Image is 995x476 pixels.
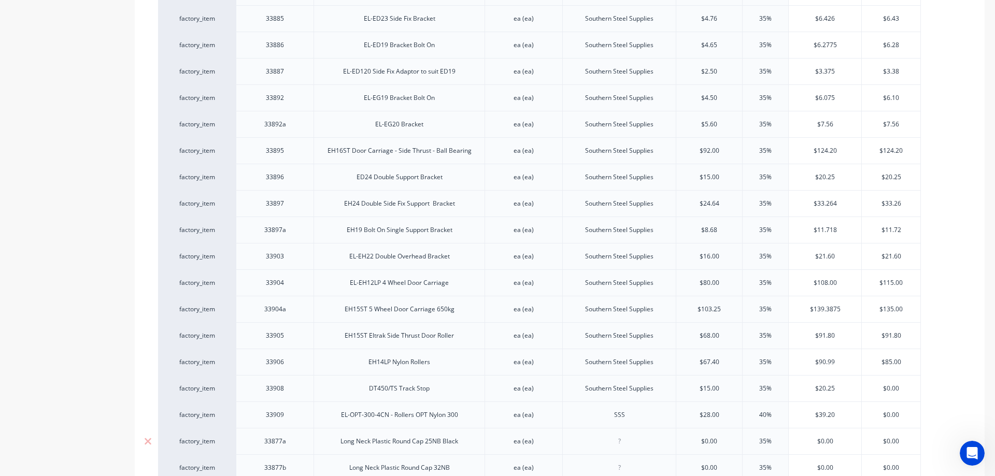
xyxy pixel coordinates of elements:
div: Long Neck Plastic Round Cap 32NB [341,461,458,474]
div: factory_item33886EL-ED19 Bracket Bolt Onea (ea)Southern Steel Supplies$4.6535%$6.2775$6.28 [158,32,921,58]
div: $28.00 [676,402,742,428]
div: ea (ea) [498,302,550,316]
div: ea (ea) [498,223,550,237]
div: factory_item [168,463,225,472]
div: $0.00 [676,428,742,454]
p: Active [50,13,71,23]
div: factory_item33895EH16ST Door Carriage - Side Thrust - Ball Bearingea (ea)Southern Steel Supplies$... [158,137,921,164]
div: factory_item33908DT450/TS Track Stopea (ea)Southern Steel Supplies$15.0035%$20.25$0.00 [158,375,921,401]
div: factory_item33906EH14LP Nylon Rollersea (ea)Southern Steel Supplies$67.4035%$90.99$85.00 [158,349,921,375]
div: 35% [740,32,791,58]
div: EL-EH12LP 4 Wheel Door Carriage [342,276,457,290]
div: Caitlin says… [8,287,199,361]
div: ea (ea) [498,408,550,422]
div: 33897 [249,197,301,210]
div: factory_item [168,40,225,50]
div: ea (ea) [498,276,550,290]
div: factory_item [168,146,225,155]
button: Home [162,4,182,24]
div: Southern Steel Supplies [577,382,662,395]
div: EH15ST Eltrak Side Thrust Door Roller [336,329,462,342]
div: 35% [740,323,791,349]
div: 35% [740,349,791,375]
div: Southern Steel Supplies [577,197,662,210]
button: Gif picker [49,339,58,348]
button: Start recording [66,339,74,348]
div: 35% [740,111,791,137]
div: $67.40 [676,349,742,375]
div: 33909 [249,408,301,422]
div: Caitlin says… [8,192,199,287]
div: $6.10 [862,85,920,111]
div: ea (ea) [498,435,550,448]
div: 33904 [249,276,301,290]
div: EL-EG20 Bracket [367,118,432,131]
div: factory_item [168,331,225,340]
div: 35% [740,138,791,164]
div: factory_item [168,357,225,367]
div: EL-OPT-300-4CN - Rollers OPT Nylon 300 [333,408,466,422]
div: Southern Steel Supplies [577,144,662,157]
div: factory_item33904EL-EH12LP 4 Wheel Door Carriageea (ea)Southern Steel Supplies$80.0035%$108.00$11... [158,269,921,296]
div: ea (ea) [498,170,550,184]
div: Southern Steel Supplies [577,65,662,78]
div: 33896 [249,170,301,184]
div: 33892 [249,91,301,105]
div: $3.38 [862,59,920,84]
div: ea (ea) [498,461,550,474]
div: $91.80 [862,323,920,349]
div: $11.72 [862,217,920,243]
div: 35% [740,217,791,243]
div: Close [182,4,201,23]
div: EL-ED120 Side Fix Adaptor to suit ED19 [335,65,464,78]
div: 33897a [249,223,301,237]
div: factory_item33877aLong Neck Plastic Round Cap 25NB Blackea (ea)$0.0035%$0.00$0.00 [158,428,921,454]
div: 40% [740,402,791,428]
div: EL-EH22 Double Overhead Bracket [341,250,458,263]
img: Profile image for Maricar [30,6,46,22]
div: ea (ea) [498,144,550,157]
div: factory_item33897aEH19 Bolt On Single Support Bracketea (ea)Southern Steel Supplies$8.6835%$11.71... [158,217,921,243]
div: Southern Steel Supplies [577,355,662,369]
div: EL-ED19 Bracket Bolt On [356,38,443,52]
div: 35% [740,243,791,269]
div: 33877b [249,461,301,474]
div: $33.264 [789,191,861,217]
div: factory_item33885EL-ED23 Side Fix Bracketea (ea)Southern Steel Supplies$4.7635%$6.426$6.43 [158,5,921,32]
div: $33.26 [862,191,920,217]
div: Southern Steel Supplies [577,250,662,263]
div: Long Neck Plastic Round Cap 25NB Black [332,435,466,448]
div: $20.25 [789,164,861,190]
div: $139.3875 [789,296,861,322]
div: factory_item [168,437,225,446]
div: EH19 Bolt On Single Support Bracket [338,223,461,237]
div: 33885 [249,12,301,25]
div: factory_item [168,93,225,103]
div: $91.80 [789,323,861,349]
div: Hi [PERSON_NAME], the pricing seems to be reverting and the margin might be causing the issue. Ar... [17,35,162,85]
div: $4.50 [676,85,742,111]
div: Southern Steel Supplies [577,223,662,237]
div: $4.76 [676,6,742,32]
div: $15.00 [676,164,742,190]
div: factory_item33892aEL-EG20 Bracketea (ea)Southern Steel Supplies$5.6035%$7.56$7.56 [158,111,921,137]
div: ea (ea) [498,91,550,105]
div: $0.00 [862,376,920,401]
div: ED24 Double Support Bracket [348,170,451,184]
div: $68.00 [676,323,742,349]
div: 33892a [249,118,301,131]
div: factory_item33905EH15ST Eltrak Side Thrust Door Rollerea (ea)Southern Steel Supplies$68.0035%$91.... [158,322,921,349]
textarea: Message… [9,318,198,335]
div: 35% [740,376,791,401]
div: $7.56 [789,111,861,137]
div: 33905 [249,329,301,342]
button: Upload attachment [16,339,24,348]
div: $21.60 [789,243,861,269]
div: $3.375 [789,59,861,84]
div: $6.426 [789,6,861,32]
div: ea (ea) [498,355,550,369]
div: factory_item [168,199,225,208]
div: 33895 [249,144,301,157]
div: EL-EG19 Bracket Bolt On [356,91,443,105]
div: EL-ED23 Side Fix Bracket [356,12,444,25]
